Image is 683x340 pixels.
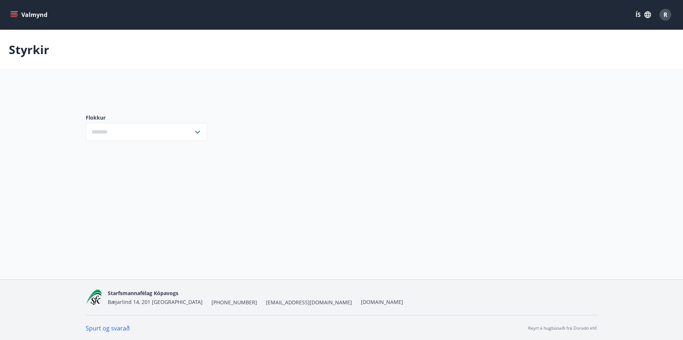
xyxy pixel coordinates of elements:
p: Keyrt á hugbúnaði frá Dorado ehf. [528,325,598,332]
button: ÍS [632,8,655,21]
span: Starfsmannafélag Kópavogs [108,290,178,297]
label: Flokkur [86,114,207,121]
span: Bæjarlind 14, 201 [GEOGRAPHIC_DATA] [108,298,203,305]
p: Styrkir [9,42,49,58]
span: R [664,11,668,19]
button: menu [9,8,50,21]
img: x5MjQkxwhnYn6YREZUTEa9Q4KsBUeQdWGts9Dj4O.png [86,290,102,305]
span: [PHONE_NUMBER] [211,299,257,306]
a: [DOMAIN_NAME] [361,298,403,305]
a: Spurt og svarað [86,324,130,332]
button: R [657,6,674,24]
span: [EMAIL_ADDRESS][DOMAIN_NAME] [266,299,352,306]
